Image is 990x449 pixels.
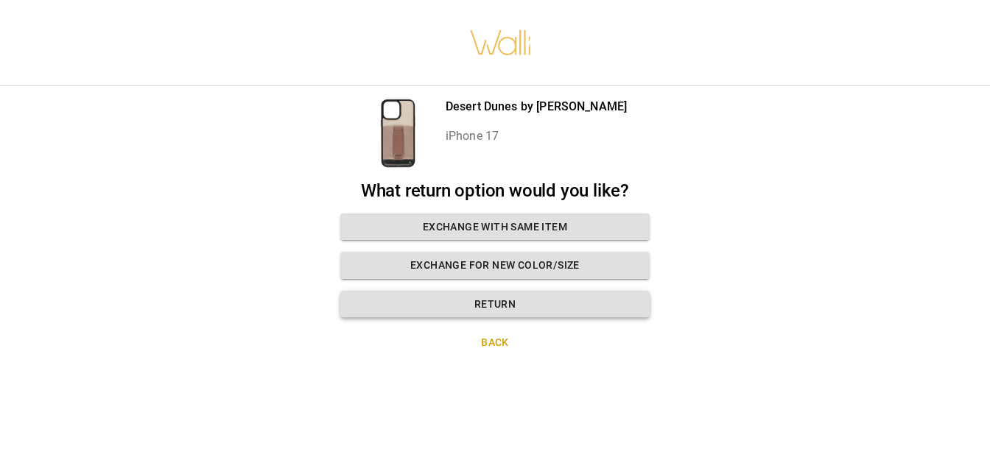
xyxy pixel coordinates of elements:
[340,213,650,241] button: Exchange with same item
[446,127,627,145] p: iPhone 17
[446,98,627,116] p: Desert Dunes by [PERSON_NAME]
[340,329,650,356] button: Back
[469,11,533,74] img: walli-inc.myshopify.com
[340,252,650,279] button: Exchange for new color/size
[340,291,650,318] button: Return
[340,180,650,202] h2: What return option would you like?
